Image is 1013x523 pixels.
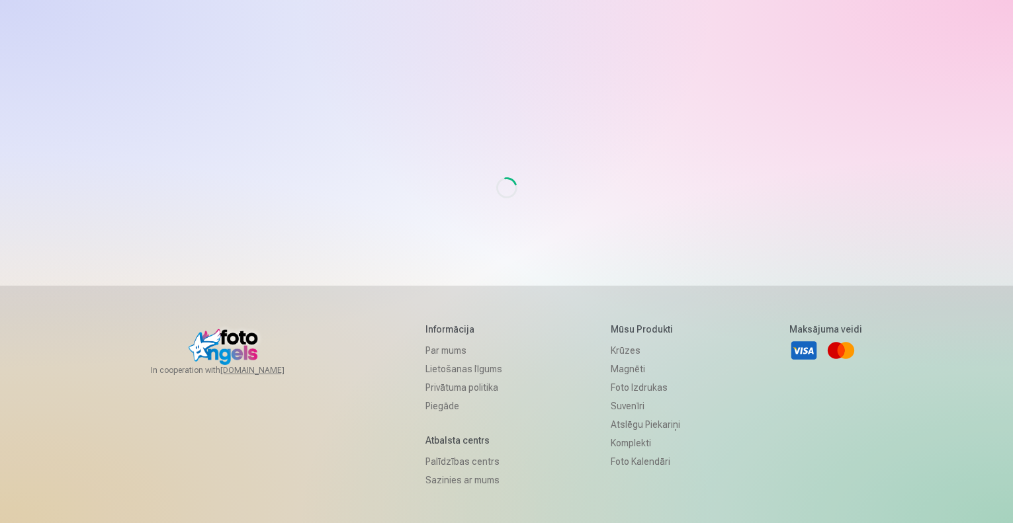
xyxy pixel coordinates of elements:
a: Palīdzības centrs [425,452,502,471]
a: Suvenīri [611,397,680,415]
a: [DOMAIN_NAME] [220,365,316,376]
a: Privātuma politika [425,378,502,397]
h5: Atbalsta centrs [425,434,502,447]
a: Lietošanas līgums [425,360,502,378]
h5: Maksājuma veidi [789,323,862,336]
a: Sazinies ar mums [425,471,502,489]
a: Magnēti [611,360,680,378]
a: Visa [789,336,818,365]
a: Foto kalendāri [611,452,680,471]
span: In cooperation with [151,365,316,376]
a: Piegāde [425,397,502,415]
a: Mastercard [826,336,856,365]
h5: Mūsu produkti [611,323,680,336]
a: Krūzes [611,341,680,360]
a: Foto izdrukas [611,378,680,397]
a: Atslēgu piekariņi [611,415,680,434]
a: Par mums [425,341,502,360]
h5: Informācija [425,323,502,336]
a: Komplekti [611,434,680,452]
